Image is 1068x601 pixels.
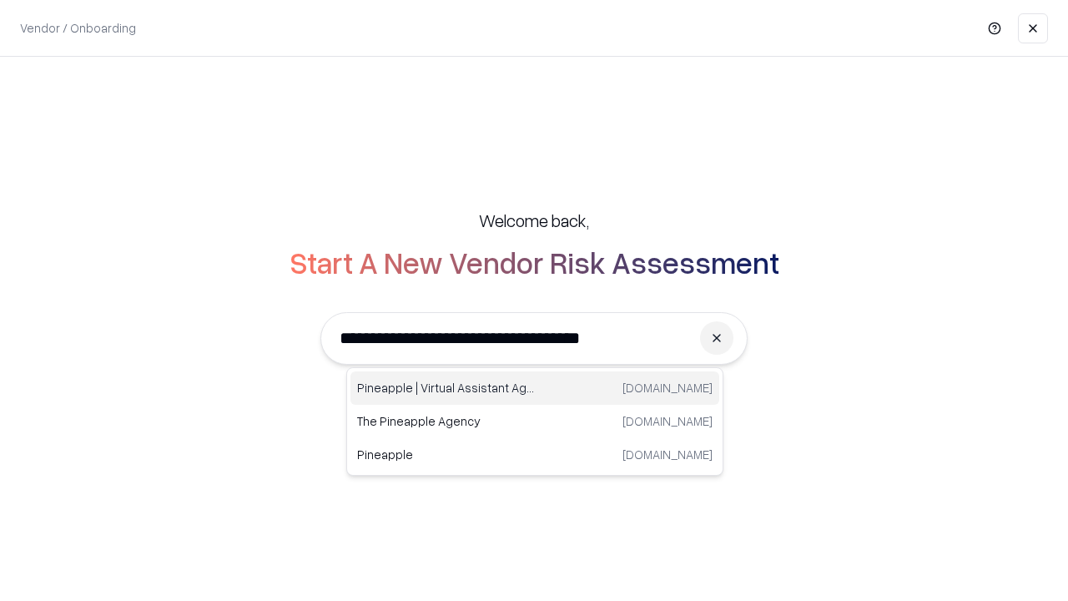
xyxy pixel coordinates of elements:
[479,209,589,232] h5: Welcome back,
[357,412,535,430] p: The Pineapple Agency
[357,446,535,463] p: Pineapple
[290,245,779,279] h2: Start A New Vendor Risk Assessment
[622,412,713,430] p: [DOMAIN_NAME]
[20,19,136,37] p: Vendor / Onboarding
[622,379,713,396] p: [DOMAIN_NAME]
[622,446,713,463] p: [DOMAIN_NAME]
[357,379,535,396] p: Pineapple | Virtual Assistant Agency
[346,367,723,476] div: Suggestions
